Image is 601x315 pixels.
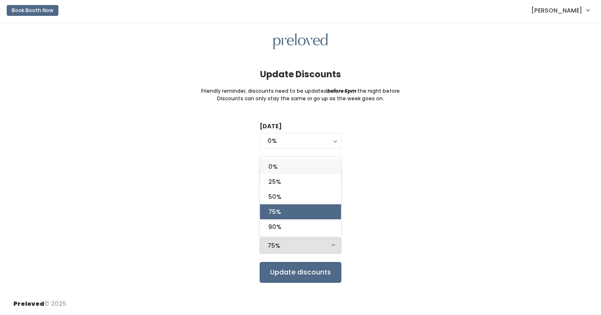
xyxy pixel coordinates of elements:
[327,87,356,94] i: before 6pm
[531,6,582,15] span: [PERSON_NAME]
[268,241,333,250] div: 75%
[13,300,44,308] span: Preloved
[523,1,598,19] a: [PERSON_NAME]
[268,207,281,216] span: 75%
[260,262,341,283] input: Update discounts
[260,69,341,79] h4: Update Discounts
[268,192,281,201] span: 50%
[268,222,281,231] span: 90%
[260,133,341,149] button: 0%
[217,95,384,102] small: Discounts can only stay the same or go up as the week goes on.
[268,136,333,145] div: 0%
[268,162,278,171] span: 0%
[260,238,341,254] button: 75%
[273,33,328,50] img: preloved logo
[201,87,400,95] small: Friendly reminder, discounts need to be updated the night before
[7,5,58,16] button: Book Booth Now
[13,293,66,308] div: © 2025
[260,122,282,131] label: [DATE]
[7,1,58,20] a: Book Booth Now
[268,177,281,186] span: 25%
